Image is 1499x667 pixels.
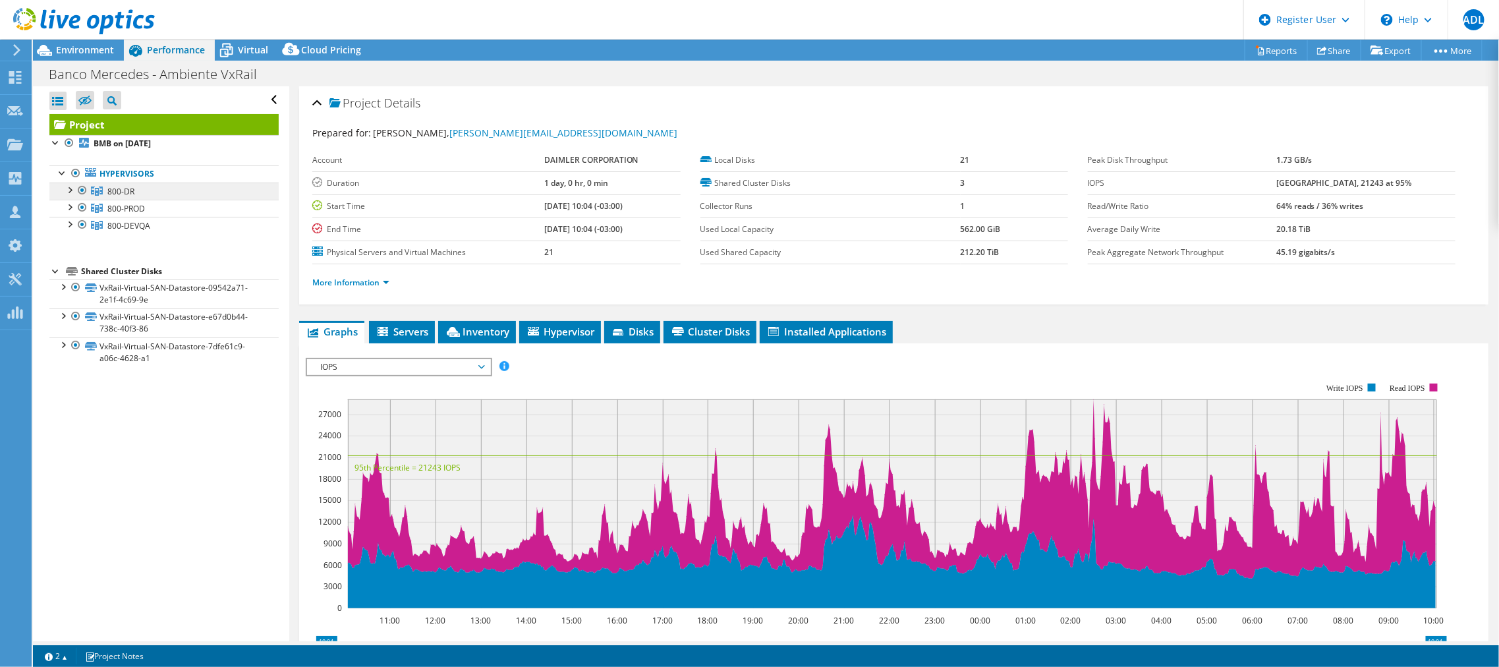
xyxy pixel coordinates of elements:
text: 06:00 [1243,615,1263,626]
a: 800-PROD [49,200,279,217]
svg: \n [1381,14,1393,26]
span: Servers [376,325,428,338]
text: 11:00 [380,615,401,626]
text: 21000 [318,451,341,463]
text: 08:00 [1334,615,1354,626]
b: BMB on [DATE] [94,138,151,149]
b: 21 [544,246,553,258]
text: 6000 [324,560,342,571]
a: 800-DEVQA [49,217,279,234]
span: Hypervisor [526,325,594,338]
label: Local Disks [700,154,961,167]
text: 17:00 [653,615,673,626]
a: Reports [1245,40,1308,61]
label: Used Shared Capacity [700,246,961,259]
label: Read/Write Ratio [1088,200,1276,213]
b: 64% reads / 36% writes [1276,200,1364,212]
span: Cluster Disks [670,325,750,338]
span: [PERSON_NAME], [373,127,677,139]
text: 10:00 [1424,615,1444,626]
text: 04:00 [1152,615,1172,626]
span: Cloud Pricing [301,43,361,56]
a: VxRail-Virtual-SAN-Datastore-e67d0b44-738c-40f3-86 [49,308,279,337]
text: 12:00 [426,615,446,626]
text: 19:00 [743,615,764,626]
label: Peak Disk Throughput [1088,154,1276,167]
a: More Information [312,277,389,288]
label: Shared Cluster Disks [700,177,961,190]
b: [DATE] 10:04 (-03:00) [544,223,623,235]
a: Project Notes [76,648,153,664]
text: Write IOPS [1327,384,1364,393]
label: Start Time [312,200,544,213]
a: BMB on [DATE] [49,135,279,152]
text: 09:00 [1379,615,1400,626]
span: Inventory [445,325,509,338]
b: 1 day, 0 hr, 0 min [544,177,608,188]
span: Performance [147,43,205,56]
a: Export [1361,40,1422,61]
text: 3000 [324,581,342,592]
label: Collector Runs [700,200,961,213]
div: Shared Cluster Disks [81,264,279,279]
text: 05:00 [1197,615,1218,626]
text: 18000 [318,473,341,484]
label: Account [312,154,544,167]
span: Disks [611,325,654,338]
label: Duration [312,177,544,190]
a: 2 [36,648,76,664]
text: 00:00 [971,615,991,626]
label: End Time [312,223,544,236]
text: 27000 [318,409,341,420]
b: 20.18 TiB [1276,223,1311,235]
b: 45.19 gigabits/s [1276,246,1336,258]
b: 1.73 GB/s [1276,154,1313,165]
a: Hypervisors [49,165,279,183]
text: 02:00 [1061,615,1081,626]
label: Prepared for: [312,127,371,139]
span: IOPS [314,359,483,375]
label: Used Local Capacity [700,223,961,236]
text: 22:00 [880,615,900,626]
text: 16:00 [608,615,628,626]
a: Share [1307,40,1361,61]
text: 24000 [318,430,341,441]
a: Project [49,114,279,135]
text: 15000 [318,494,341,506]
span: Project [329,97,381,110]
text: 14:00 [517,615,537,626]
a: VxRail-Virtual-SAN-Datastore-09542a71-2e1f-4c69-9e [49,279,279,308]
text: 01:00 [1016,615,1036,626]
span: 800-DR [107,186,134,197]
span: Details [384,95,420,111]
text: 18:00 [698,615,718,626]
text: 95th Percentile = 21243 IOPS [354,462,461,473]
text: 15:00 [562,615,582,626]
a: More [1421,40,1483,61]
label: Physical Servers and Virtual Machines [312,246,544,259]
a: [PERSON_NAME][EMAIL_ADDRESS][DOMAIN_NAME] [449,127,677,139]
span: Virtual [238,43,268,56]
b: 562.00 GiB [961,223,1001,235]
text: 07:00 [1288,615,1309,626]
text: Read IOPS [1390,384,1426,393]
text: 13:00 [471,615,492,626]
text: 0 [337,602,342,614]
span: 800-PROD [107,203,145,214]
b: [GEOGRAPHIC_DATA], 21243 at 95% [1276,177,1412,188]
text: 9000 [324,538,342,549]
text: 20:00 [789,615,809,626]
label: Average Daily Write [1088,223,1276,236]
b: DAIMLER CORPORATION [544,154,638,165]
span: 800-DEVQA [107,220,150,231]
text: 03:00 [1106,615,1127,626]
span: Graphs [306,325,358,338]
text: 12000 [318,516,341,527]
label: Peak Aggregate Network Throughput [1088,246,1276,259]
b: 212.20 TiB [961,246,1000,258]
label: IOPS [1088,177,1276,190]
a: VxRail-Virtual-SAN-Datastore-7dfe61c9-a06c-4628-a1 [49,337,279,366]
text: 23:00 [925,615,946,626]
span: Installed Applications [766,325,886,338]
b: [DATE] 10:04 (-03:00) [544,200,623,212]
